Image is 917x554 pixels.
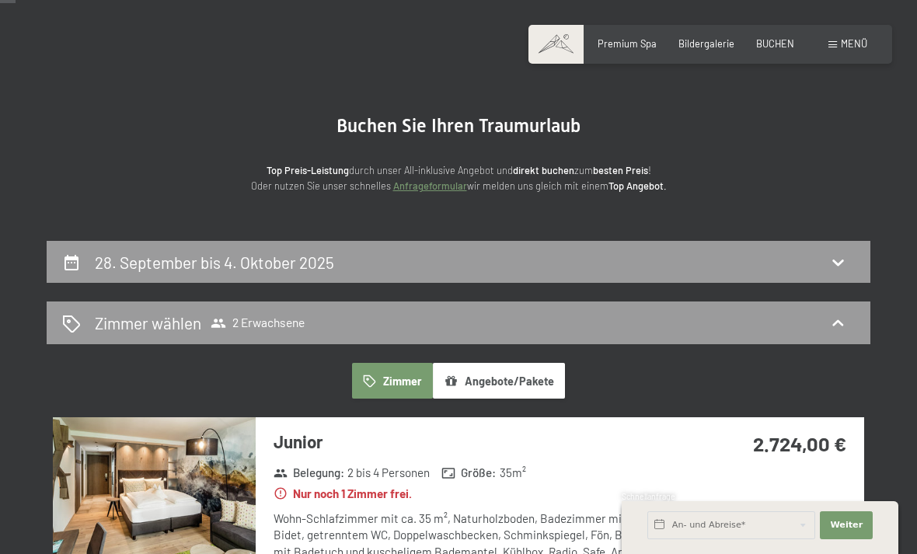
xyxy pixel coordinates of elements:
strong: Belegung : [274,465,344,481]
span: 35 m² [500,465,526,481]
strong: Größe : [441,465,496,481]
p: durch unser All-inklusive Angebot und zum ! Oder nutzen Sie unser schnelles wir melden uns gleich... [148,162,769,194]
span: Buchen Sie Ihren Traumurlaub [336,115,581,137]
strong: Nur noch 1 Zimmer frei. [274,486,412,502]
span: 2 bis 4 Personen [347,465,430,481]
a: Anfrageformular [393,179,467,192]
a: Bildergalerie [678,37,734,50]
span: 2 Erwachsene [211,315,305,331]
button: Weiter [820,511,873,539]
strong: direkt buchen [513,164,574,176]
span: Menü [841,37,867,50]
h2: Zimmer wählen [95,312,201,334]
button: Angebote/Pakete [433,363,565,399]
span: Schnellanfrage [622,492,675,501]
strong: 2.724,00 € [753,431,846,455]
h2: 28. September bis 4. Oktober 2025 [95,253,334,272]
a: BUCHEN [756,37,794,50]
strong: Top Preis-Leistung [267,164,349,176]
span: Weiter [830,519,863,531]
strong: Top Angebot. [608,179,667,192]
a: Premium Spa [598,37,657,50]
button: Zimmer [352,363,433,399]
strong: besten Preis [593,164,648,176]
h3: Junior [274,430,682,454]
